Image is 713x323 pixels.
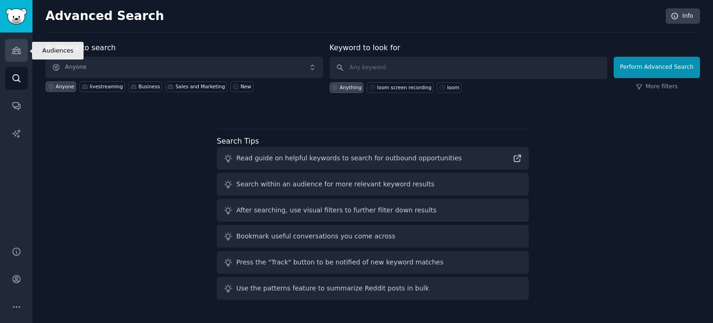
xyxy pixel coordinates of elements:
label: Search Tips [217,137,259,145]
label: Keyword to look for [330,43,401,52]
a: More filters [636,83,678,91]
h2: Advanced Search [45,9,661,24]
div: Anyone [56,83,74,90]
div: loom screen recording [377,84,431,91]
img: GummySearch logo [6,8,27,25]
button: Anyone [45,57,323,78]
div: Press the "Track" button to be notified of new keyword matches [236,257,443,267]
div: livestreaming [90,83,123,90]
div: New [240,83,251,90]
div: loom [447,84,459,91]
div: Business [138,83,160,90]
div: Anything [340,84,362,91]
a: Info [666,8,700,24]
div: Sales and Marketing [175,83,225,90]
a: New [230,81,253,92]
div: Search within an audience for more relevant keyword results [236,179,434,189]
input: Any keyword [330,57,607,79]
div: Bookmark useful conversations you come across [236,231,395,241]
div: Use the patterns feature to summarize Reddit posts in bulk [236,283,429,293]
label: Audience to search [45,43,116,52]
button: Perform Advanced Search [614,57,700,78]
div: After searching, use visual filters to further filter down results [236,205,436,215]
div: Read guide on helpful keywords to search for outbound opportunities [236,153,462,163]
